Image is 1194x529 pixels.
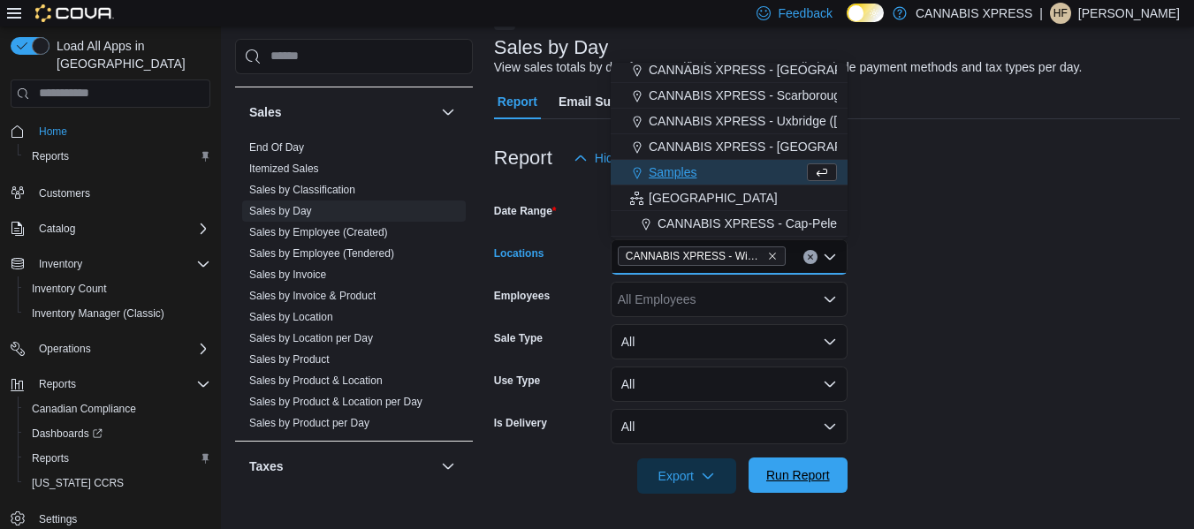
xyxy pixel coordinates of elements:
span: Hide Parameters [595,149,688,167]
span: Inventory [39,257,82,271]
span: Operations [39,342,91,356]
button: Reports [4,372,217,397]
a: Sales by Product [249,353,330,366]
p: CANNABIS XPRESS [916,3,1032,24]
span: [US_STATE] CCRS [32,476,124,490]
span: Sales by Invoice & Product [249,289,376,303]
span: Sales by Product & Location [249,374,383,388]
button: Open list of options [823,292,837,306]
button: Reports [18,446,217,471]
button: Clear input [803,250,818,264]
button: [US_STATE] CCRS [18,471,217,495]
h3: Sales [249,103,282,121]
span: Home [39,125,67,139]
span: Operations [32,338,210,359]
span: [GEOGRAPHIC_DATA] [649,189,778,207]
button: Inventory [32,253,89,275]
a: End Of Day [249,141,304,154]
a: Sales by Invoice [249,268,326,281]
a: Sales by Employee (Created) [249,226,388,238]
span: Sales by Product per Day [249,416,369,430]
span: Reports [32,149,69,163]
span: Load All Apps in [GEOGRAPHIC_DATA] [49,37,210,72]
span: Sales by Employee (Created) [249,225,388,239]
label: Date Range [494,204,557,218]
button: CANNABIS XPRESS - Cap-Pele ([GEOGRAPHIC_DATA]) [611,211,848,237]
span: Home [32,120,210,142]
span: Sales by Invoice [249,268,326,282]
a: [US_STATE] CCRS [25,472,131,494]
span: Customers [39,186,90,200]
span: CANNABIS XPRESS - Uxbridge ([GEOGRAPHIC_DATA]) [649,112,967,130]
span: Sales by Product [249,352,330,367]
span: Run Report [766,466,830,484]
span: End Of Day [249,140,304,155]
button: Reports [32,374,83,395]
a: Customers [32,183,97,204]
span: Itemized Sales [249,162,319,176]
input: Dark Mode [847,4,884,22]
a: Home [32,121,74,142]
a: Sales by Product & Location [249,374,383,387]
a: Sales by Classification [249,184,355,196]
h3: Taxes [249,457,284,475]
button: All [611,324,848,359]
a: Sales by Product & Location per Day [249,396,422,408]
a: Reports [25,448,76,469]
span: Reports [32,374,210,395]
span: Catalog [32,218,210,239]
span: Inventory Manager (Classic) [32,306,164,321]
button: Remove CANNABIS XPRESS - Wingham (Josephine Street) from selection in this group [767,251,778,261]
div: Sales [235,137,473,441]
h3: Sales by Day [494,37,609,58]
span: Canadian Compliance [32,402,136,416]
button: Operations [32,338,98,359]
button: Run Report [749,457,848,493]
button: Taxes [249,457,434,475]
button: Canadian Compliance [18,397,217,421]
button: Sales [437,102,459,123]
span: Inventory Count [32,282,107,296]
p: [PERSON_NAME] [1078,3,1180,24]
span: Dark Mode [847,22,848,23]
a: Sales by Location per Day [249,332,373,344]
span: CANNABIS XPRESS - Cap-Pele ([GEOGRAPHIC_DATA]) [658,215,977,232]
label: Is Delivery [494,416,547,430]
label: Employees [494,289,550,303]
a: Sales by Employee (Tendered) [249,247,394,260]
span: Export [648,458,726,494]
span: Feedback [778,4,832,22]
button: All [611,409,848,444]
span: Canadian Compliance [25,398,210,419]
span: CANNABIS XPRESS - Scarborough ([GEOGRAPHIC_DATA]) [649,87,988,104]
button: Export [637,458,736,494]
a: Canadian Compliance [25,398,143,419]
a: Itemized Sales [249,162,319,175]
span: Sales by Product & Location per Day [249,395,422,409]
button: [GEOGRAPHIC_DATA] [611,185,848,211]
label: Locations [494,246,544,261]
span: Dashboards [32,427,103,441]
a: Sales by Location [249,311,333,323]
span: Reports [25,146,210,167]
button: CANNABIS XPRESS - Uxbridge ([GEOGRAPHIC_DATA]) [611,109,848,134]
button: All [611,367,848,402]
span: Inventory Manager (Classic) [25,303,210,324]
span: Settings [39,512,77,526]
span: Catalog [39,222,75,236]
button: Inventory Manager (Classic) [18,301,217,326]
span: HF [1053,3,1068,24]
p: | [1039,3,1043,24]
button: Customers [4,179,217,205]
button: CANNABIS XPRESS - Dalhousie (William Street) [611,237,848,262]
button: Sales [249,103,434,121]
span: Reports [39,377,76,391]
a: Products to Archive [249,63,340,75]
span: Samples [649,163,696,181]
a: Reports [25,146,76,167]
button: Inventory Count [18,276,217,301]
span: Sales by Location per Day [249,331,373,345]
button: Taxes [437,456,459,477]
span: Inventory [32,253,210,275]
span: CANNABIS XPRESS - [GEOGRAPHIC_DATA] ([GEOGRAPHIC_DATA]) [649,61,1046,79]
